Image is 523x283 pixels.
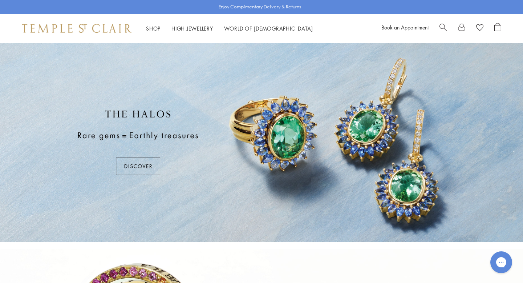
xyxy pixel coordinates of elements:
nav: Main navigation [146,24,313,33]
a: View Wishlist [476,23,483,34]
p: Enjoy Complimentary Delivery & Returns [219,3,301,11]
a: High JewelleryHigh Jewellery [171,25,213,32]
img: Temple St. Clair [22,24,131,33]
a: ShopShop [146,25,161,32]
a: Open Shopping Bag [494,23,501,34]
a: World of [DEMOGRAPHIC_DATA]World of [DEMOGRAPHIC_DATA] [224,25,313,32]
a: Search [439,23,447,34]
a: Book an Appointment [381,24,429,31]
iframe: Gorgias live chat messenger [487,249,516,276]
